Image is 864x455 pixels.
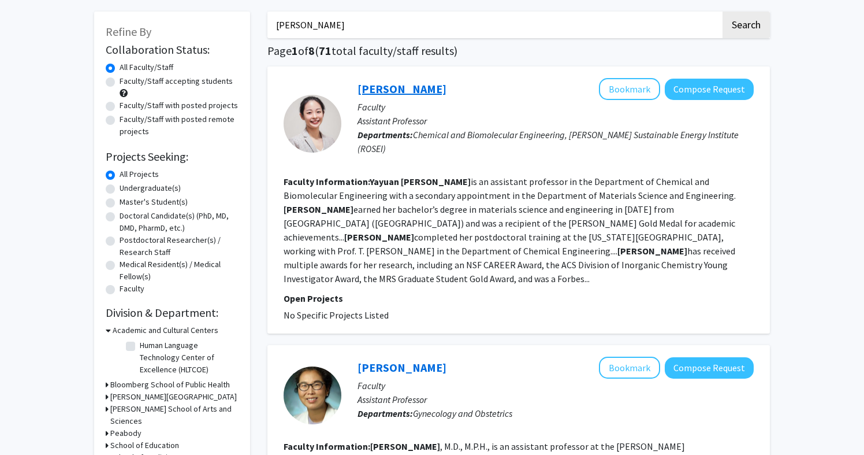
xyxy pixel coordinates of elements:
h3: [PERSON_NAME] School of Arts and Sciences [110,403,239,427]
h3: Academic and Cultural Centers [113,324,218,336]
button: Search [723,12,770,38]
b: Faculty Information: [284,441,370,452]
label: Master's Student(s) [120,196,188,208]
p: Open Projects [284,291,754,305]
h2: Division & Department: [106,306,239,320]
a: [PERSON_NAME] [357,82,446,96]
p: Assistant Professor [357,393,754,406]
label: Doctoral Candidate(s) (PhD, MD, DMD, PharmD, etc.) [120,210,239,234]
h2: Collaboration Status: [106,43,239,57]
h3: Bloomberg School of Public Health [110,379,230,391]
p: Faculty [357,379,754,393]
iframe: Chat [9,403,49,446]
b: [PERSON_NAME] [344,231,414,243]
input: Search Keywords [267,12,721,38]
h3: Peabody [110,427,141,439]
fg-read-more: is an assistant professor in the Department of Chemical and Biomolecular Engineering with a secon... [284,176,736,284]
span: 71 [319,43,332,58]
b: [PERSON_NAME] [401,176,471,187]
h3: School of Education [110,439,179,452]
label: Faculty [120,283,144,295]
button: Add Fong Liu to Bookmarks [599,357,660,379]
span: 8 [308,43,315,58]
a: [PERSON_NAME] [357,360,446,375]
label: Undergraduate(s) [120,182,181,194]
button: Compose Request to Fong Liu [665,357,754,379]
label: Human Language Technology Center of Excellence (HLTCOE) [140,339,236,376]
span: 1 [292,43,298,58]
p: Faculty [357,100,754,114]
b: [PERSON_NAME] [617,245,687,257]
label: Faculty/Staff with posted remote projects [120,113,239,138]
label: Faculty/Staff accepting students [120,75,233,87]
span: Refine By [106,24,151,39]
h2: Projects Seeking: [106,150,239,164]
b: [PERSON_NAME] [284,204,353,215]
label: All Projects [120,168,159,180]
span: Gynecology and Obstetrics [413,408,512,419]
b: Departments: [357,129,413,140]
b: Yayuan [370,176,399,187]
b: Departments: [357,408,413,419]
b: Faculty Information: [284,176,370,187]
label: All Faculty/Staff [120,61,173,73]
label: Medical Resident(s) / Medical Fellow(s) [120,258,239,283]
p: Assistant Professor [357,114,754,128]
h1: Page of ( total faculty/staff results) [267,44,770,58]
span: Chemical and Biomolecular Engineering, [PERSON_NAME] Sustainable Energy Institute (ROSEI) [357,129,739,154]
label: Faculty/Staff with posted projects [120,99,238,112]
label: Postdoctoral Researcher(s) / Research Staff [120,234,239,258]
h3: [PERSON_NAME][GEOGRAPHIC_DATA] [110,391,237,403]
b: [PERSON_NAME] [370,441,440,452]
button: Add Yayuan Liu to Bookmarks [599,78,660,100]
button: Compose Request to Yayuan Liu [665,79,754,100]
span: No Specific Projects Listed [284,309,389,321]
